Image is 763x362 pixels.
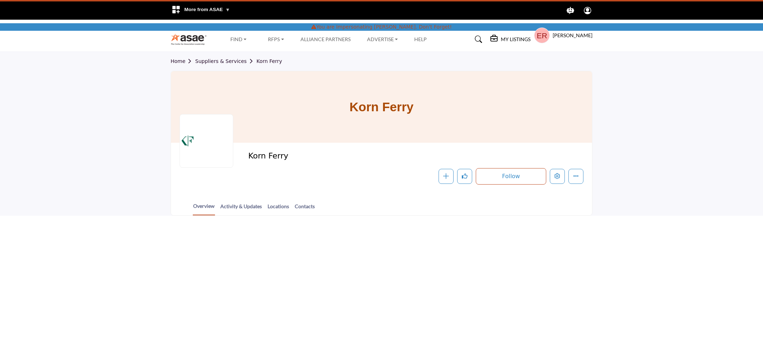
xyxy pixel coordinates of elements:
[193,202,215,215] a: Overview
[490,35,530,44] div: My Listings
[362,34,403,44] a: Advertise
[184,7,230,12] span: More from ASAE
[553,32,592,39] h5: [PERSON_NAME]
[349,71,414,143] h1: Korn Ferry
[195,58,256,64] a: Suppliers & Services
[171,33,210,45] img: site Logo
[550,169,565,184] button: Edit company
[267,202,289,215] a: Locations
[414,36,427,42] a: Help
[248,151,445,161] h2: Korn Ferry
[263,34,289,44] a: RFPs
[457,169,472,184] button: Like
[220,202,262,215] a: Activity & Updates
[468,34,487,45] a: Search
[568,169,583,184] button: More details
[171,58,195,64] a: Home
[501,36,530,43] h5: My Listings
[476,168,546,185] button: Follow
[294,202,315,215] a: Contacts
[256,58,282,64] a: Korn Ferry
[167,1,235,20] div: More from ASAE
[534,28,550,43] button: Show hide supplier dropdown
[225,34,252,44] a: Find
[300,36,351,42] a: Alliance Partners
